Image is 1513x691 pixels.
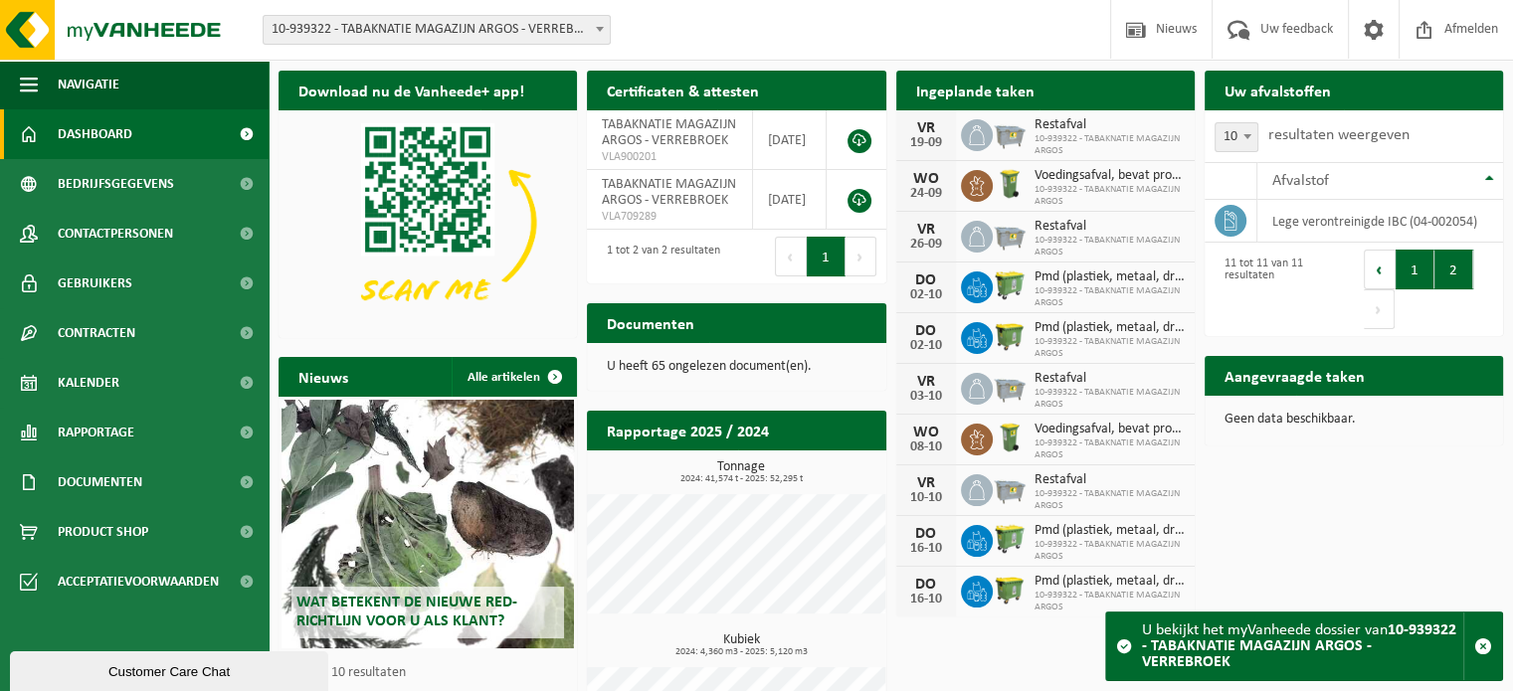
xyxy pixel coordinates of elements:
span: 10-939322 - TABAKNATIE MAGAZIJN ARGOS [1035,133,1185,157]
div: 26-09 [906,238,946,252]
span: 10-939322 - TABAKNATIE MAGAZIJN ARGOS [1035,539,1185,563]
span: Documenten [58,457,142,507]
span: 10-939322 - TABAKNATIE MAGAZIJN ARGOS [1035,590,1185,613]
span: 10-939322 - TABAKNATIE MAGAZIJN ARGOS [1035,488,1185,512]
button: Previous [1364,250,1396,289]
h3: Kubiek [597,633,885,657]
h2: Aangevraagde taken [1205,356,1385,395]
span: 10-939322 - TABAKNATIE MAGAZIJN ARGOS [1035,336,1185,360]
td: [DATE] [753,110,827,170]
img: Download de VHEPlus App [279,110,577,334]
span: 2024: 41,574 t - 2025: 52,295 t [597,474,885,484]
img: WB-0660-HPE-GN-50 [993,268,1027,302]
span: Gebruikers [58,259,132,308]
div: 08-10 [906,440,946,454]
button: Next [846,237,876,276]
img: WB-2500-GAL-GY-01 [993,218,1027,252]
span: Restafval [1035,219,1185,235]
div: VR [906,475,946,491]
div: VR [906,222,946,238]
div: WO [906,425,946,440]
span: Acceptatievoorwaarden [58,557,219,606]
div: 02-10 [906,339,946,353]
h2: Uw afvalstoffen [1205,71,1351,109]
div: 1 tot 2 van 2 resultaten [597,235,720,278]
div: DO [906,272,946,288]
div: WO [906,171,946,187]
span: Navigatie [58,60,119,109]
span: 2024: 4,360 m3 - 2025: 5,120 m3 [597,647,885,657]
img: WB-2500-GAL-GY-01 [993,116,1027,150]
span: Voedingsafval, bevat producten van dierlijke oorsprong, onverpakt, categorie 3 [1035,422,1185,437]
span: Restafval [1035,472,1185,488]
p: Geen data beschikbaar. [1225,413,1483,427]
img: WB-0140-HPE-GN-50 [993,421,1027,454]
div: 02-10 [906,288,946,302]
button: 1 [1396,250,1434,289]
span: 10-939322 - TABAKNATIE MAGAZIJN ARGOS - VERREBROEK [263,15,611,45]
img: WB-1100-HPE-GN-50 [993,573,1027,606]
a: Bekijk rapportage [738,449,884,489]
div: DO [906,323,946,339]
span: Contactpersonen [58,209,173,259]
span: Dashboard [58,109,132,159]
td: Lege verontreinigde IBC (04-002054) [1257,200,1503,243]
div: 10-10 [906,491,946,505]
p: U heeft 65 ongelezen document(en). [607,360,865,374]
span: Restafval [1035,371,1185,387]
span: VLA900201 [602,149,737,165]
span: Bedrijfsgegevens [58,159,174,209]
img: WB-0140-HPE-GN-50 [993,167,1027,201]
h2: Download nu de Vanheede+ app! [279,71,544,109]
span: VLA709289 [602,209,737,225]
span: Product Shop [58,507,148,557]
label: resultaten weergeven [1268,127,1410,143]
span: 10-939322 - TABAKNATIE MAGAZIJN ARGOS [1035,285,1185,309]
div: 19-09 [906,136,946,150]
p: 1 van 10 resultaten [298,666,567,680]
span: Pmd (plastiek, metaal, drankkartons) (bedrijven) [1035,269,1185,285]
div: VR [906,120,946,136]
span: Contracten [58,308,135,358]
td: [DATE] [753,170,827,230]
div: 16-10 [906,593,946,606]
div: VR [906,374,946,390]
span: 10-939322 - TABAKNATIE MAGAZIJN ARGOS - VERREBROEK [264,16,610,44]
h2: Certificaten & attesten [587,71,779,109]
button: Next [1364,289,1395,329]
span: 10-939322 - TABAKNATIE MAGAZIJN ARGOS [1035,437,1185,461]
button: 1 [807,237,846,276]
span: 10 [1216,123,1257,151]
div: 03-10 [906,390,946,404]
img: WB-1100-HPE-GN-50 [993,319,1027,353]
span: Pmd (plastiek, metaal, drankkartons) (bedrijven) [1035,320,1185,336]
span: Afvalstof [1272,173,1329,189]
span: Pmd (plastiek, metaal, drankkartons) (bedrijven) [1035,523,1185,539]
span: 10 [1215,122,1258,152]
a: Wat betekent de nieuwe RED-richtlijn voor u als klant? [282,400,574,648]
span: 10-939322 - TABAKNATIE MAGAZIJN ARGOS [1035,235,1185,259]
span: Restafval [1035,117,1185,133]
div: DO [906,577,946,593]
span: Wat betekent de nieuwe RED-richtlijn voor u als klant? [296,595,517,629]
h2: Ingeplande taken [896,71,1054,109]
img: WB-0660-HPE-GN-50 [993,522,1027,556]
div: 16-10 [906,542,946,556]
span: Rapportage [58,408,134,457]
span: 10-939322 - TABAKNATIE MAGAZIJN ARGOS [1035,387,1185,411]
h2: Nieuws [279,357,368,396]
span: TABAKNATIE MAGAZIJN ARGOS - VERREBROEK [602,177,736,208]
span: Voedingsafval, bevat producten van dierlijke oorsprong, onverpakt, categorie 3 [1035,168,1185,184]
iframe: chat widget [10,647,332,691]
span: TABAKNATIE MAGAZIJN ARGOS - VERREBROEK [602,117,736,148]
button: 2 [1434,250,1473,289]
div: 11 tot 11 van 11 resultaten [1215,248,1344,331]
h2: Documenten [587,303,714,342]
div: DO [906,526,946,542]
button: Previous [775,237,807,276]
div: U bekijkt het myVanheede dossier van [1142,612,1463,680]
strong: 10-939322 - TABAKNATIE MAGAZIJN ARGOS - VERREBROEK [1142,622,1456,670]
img: WB-2500-GAL-GY-01 [993,370,1027,404]
h3: Tonnage [597,460,885,484]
